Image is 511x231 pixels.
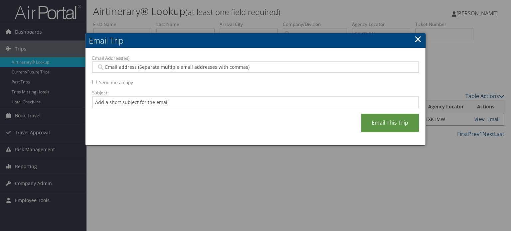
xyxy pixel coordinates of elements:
label: Subject: [92,89,419,96]
input: Add a short subject for the email [92,96,419,108]
h2: Email Trip [85,33,426,48]
a: Email This Trip [361,114,419,132]
a: × [414,32,422,46]
input: Email address (Separate multiple email addresses with commas) [96,64,415,70]
label: Email Address(es): [92,55,419,61]
label: Send me a copy [99,79,133,86]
